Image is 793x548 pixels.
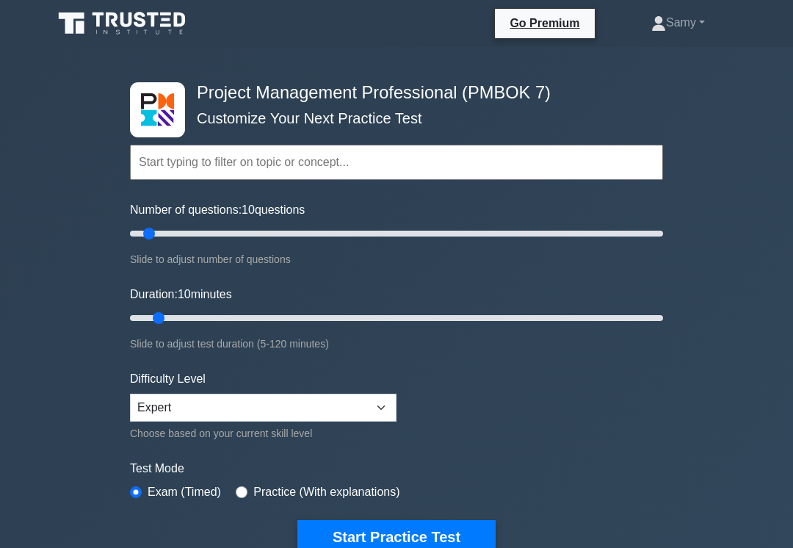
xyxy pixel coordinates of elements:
[130,460,663,477] label: Test Mode
[130,335,663,353] div: Slide to adjust test duration (5-120 minutes)
[191,82,591,103] h4: Project Management Professional (PMBOK 7)
[242,203,255,216] span: 10
[130,250,663,268] div: Slide to adjust number of questions
[501,14,588,32] a: Go Premium
[130,286,232,303] label: Duration: minutes
[130,201,305,219] label: Number of questions: questions
[148,483,221,501] label: Exam (Timed)
[616,8,740,37] a: Samy
[253,483,399,501] label: Practice (With explanations)
[130,145,663,180] input: Start typing to filter on topic or concept...
[130,370,206,388] label: Difficulty Level
[178,288,191,300] span: 10
[130,425,396,442] div: Choose based on your current skill level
